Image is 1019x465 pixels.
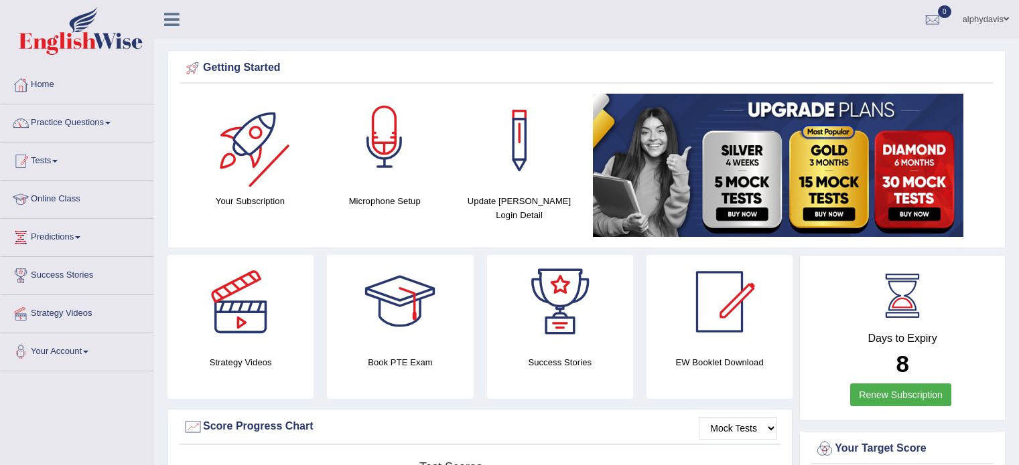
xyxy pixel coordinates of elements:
h4: Book PTE Exam [327,355,473,369]
h4: Microphone Setup [324,194,446,208]
a: Your Account [1,333,153,367]
a: Online Class [1,181,153,214]
h4: Your Subscription [190,194,311,208]
h4: Strategy Videos [167,355,314,369]
a: Renew Subscription [850,383,951,406]
div: Getting Started [183,58,990,78]
h4: Days to Expiry [815,333,990,345]
h4: Success Stories [487,355,633,369]
h4: Update [PERSON_NAME] Login Detail [459,194,580,222]
a: Strategy Videos [1,295,153,329]
div: Score Progress Chart [183,417,777,437]
div: Your Target Score [815,439,990,459]
h4: EW Booklet Download [647,355,793,369]
a: Success Stories [1,257,153,290]
b: 8 [896,351,908,377]
a: Practice Questions [1,104,153,138]
a: Home [1,66,153,100]
a: Predictions [1,219,153,252]
span: 0 [938,5,951,18]
a: Tests [1,143,153,176]
img: small5.jpg [593,94,963,237]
